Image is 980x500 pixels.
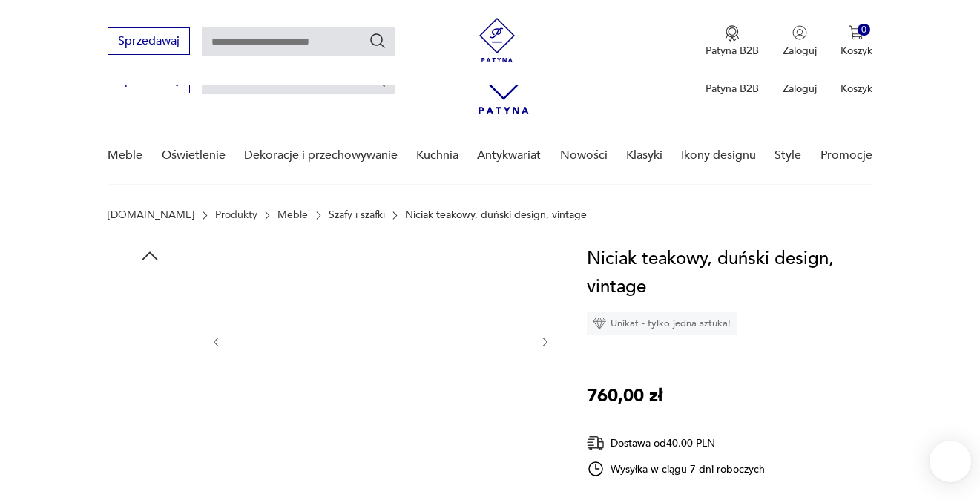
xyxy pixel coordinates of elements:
[108,274,192,359] img: Zdjęcie produktu Niciak teakowy, duński design, vintage
[329,209,385,221] a: Szafy i szafki
[416,127,458,184] a: Kuchnia
[858,24,870,36] div: 0
[792,25,807,40] img: Ikonka użytkownika
[587,312,737,335] div: Unikat - tylko jedna sztuka!
[706,25,759,58] button: Patyna B2B
[477,127,541,184] a: Antykwariat
[841,82,872,96] p: Koszyk
[587,460,765,478] div: Wysyłka w ciągu 7 dni roboczych
[215,209,257,221] a: Produkty
[108,209,194,221] a: [DOMAIN_NAME]
[108,127,142,184] a: Meble
[108,76,190,86] a: Sprzedawaj
[775,127,801,184] a: Style
[108,369,192,454] img: Zdjęcie produktu Niciak teakowy, duński design, vintage
[783,44,817,58] p: Zaloguj
[783,82,817,96] p: Zaloguj
[706,44,759,58] p: Patyna B2B
[237,245,524,435] img: Zdjęcie produktu Niciak teakowy, duński design, vintage
[369,32,387,50] button: Szukaj
[706,25,759,58] a: Ikona medaluPatyna B2B
[841,25,872,58] button: 0Koszyk
[681,127,756,184] a: Ikony designu
[162,127,226,184] a: Oświetlenie
[930,441,971,482] iframe: Smartsupp widget button
[587,382,662,410] p: 760,00 zł
[475,18,519,62] img: Patyna - sklep z meblami i dekoracjami vintage
[244,127,398,184] a: Dekoracje i przechowywanie
[706,82,759,96] p: Patyna B2B
[587,434,765,453] div: Dostawa od 40,00 PLN
[820,127,872,184] a: Promocje
[725,25,740,42] img: Ikona medalu
[560,127,608,184] a: Nowości
[108,27,190,55] button: Sprzedawaj
[108,37,190,47] a: Sprzedawaj
[277,209,308,221] a: Meble
[593,317,606,330] img: Ikona diamentu
[587,245,892,301] h1: Niciak teakowy, duński design, vintage
[841,44,872,58] p: Koszyk
[849,25,864,40] img: Ikona koszyka
[626,127,662,184] a: Klasyki
[783,25,817,58] button: Zaloguj
[587,434,605,453] img: Ikona dostawy
[405,209,587,221] p: Niciak teakowy, duński design, vintage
